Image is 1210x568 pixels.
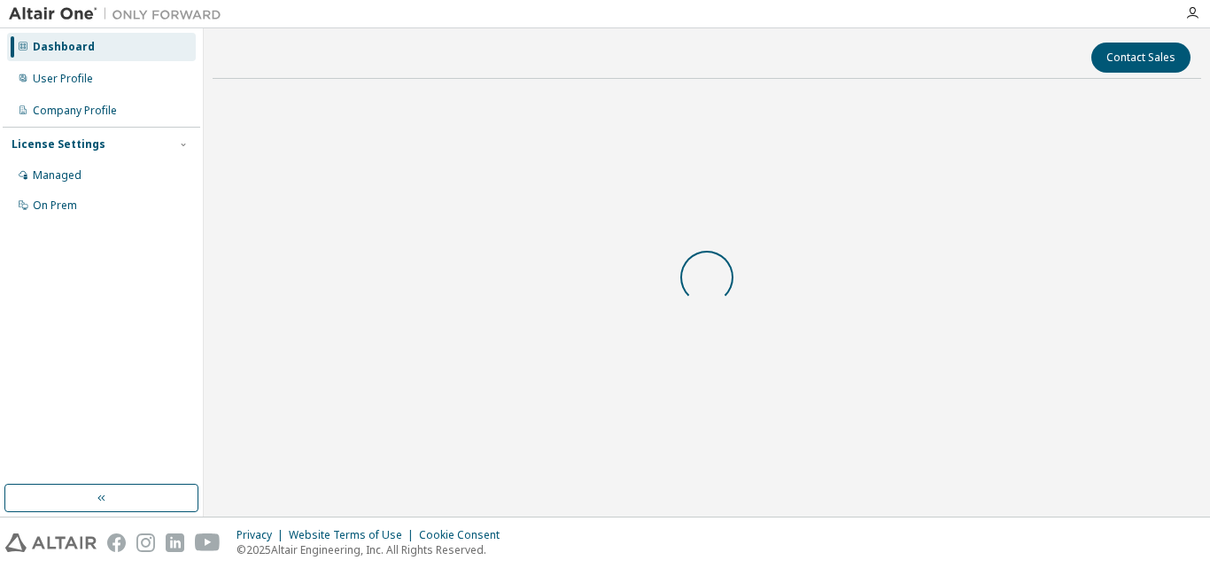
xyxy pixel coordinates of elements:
[195,533,221,552] img: youtube.svg
[166,533,184,552] img: linkedin.svg
[5,533,97,552] img: altair_logo.svg
[33,40,95,54] div: Dashboard
[237,528,289,542] div: Privacy
[419,528,510,542] div: Cookie Consent
[9,5,230,23] img: Altair One
[136,533,155,552] img: instagram.svg
[33,198,77,213] div: On Prem
[289,528,419,542] div: Website Terms of Use
[237,542,510,557] p: © 2025 Altair Engineering, Inc. All Rights Reserved.
[107,533,126,552] img: facebook.svg
[33,168,81,183] div: Managed
[1091,43,1191,73] button: Contact Sales
[12,137,105,152] div: License Settings
[33,104,117,118] div: Company Profile
[33,72,93,86] div: User Profile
